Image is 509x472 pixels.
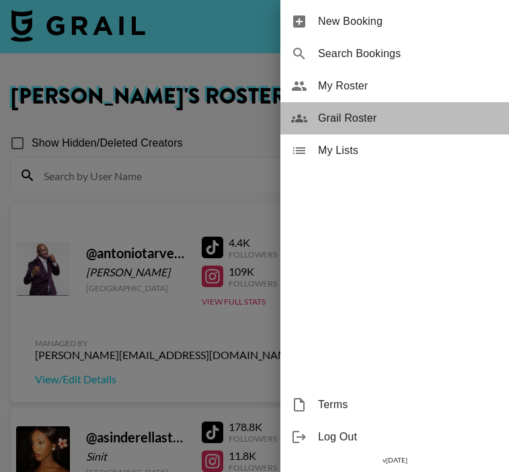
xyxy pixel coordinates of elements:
span: My Lists [318,143,498,159]
span: Log Out [318,429,498,445]
span: Search Bookings [318,46,498,62]
span: Grail Roster [318,110,498,126]
span: Terms [318,397,498,413]
div: v [DATE] [280,453,509,467]
div: Search Bookings [280,38,509,70]
span: New Booking [318,13,498,30]
div: New Booking [280,5,509,38]
div: Terms [280,389,509,421]
span: My Roster [318,78,498,94]
div: My Roster [280,70,509,102]
div: Log Out [280,421,509,453]
div: My Lists [280,134,509,167]
div: Grail Roster [280,102,509,134]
